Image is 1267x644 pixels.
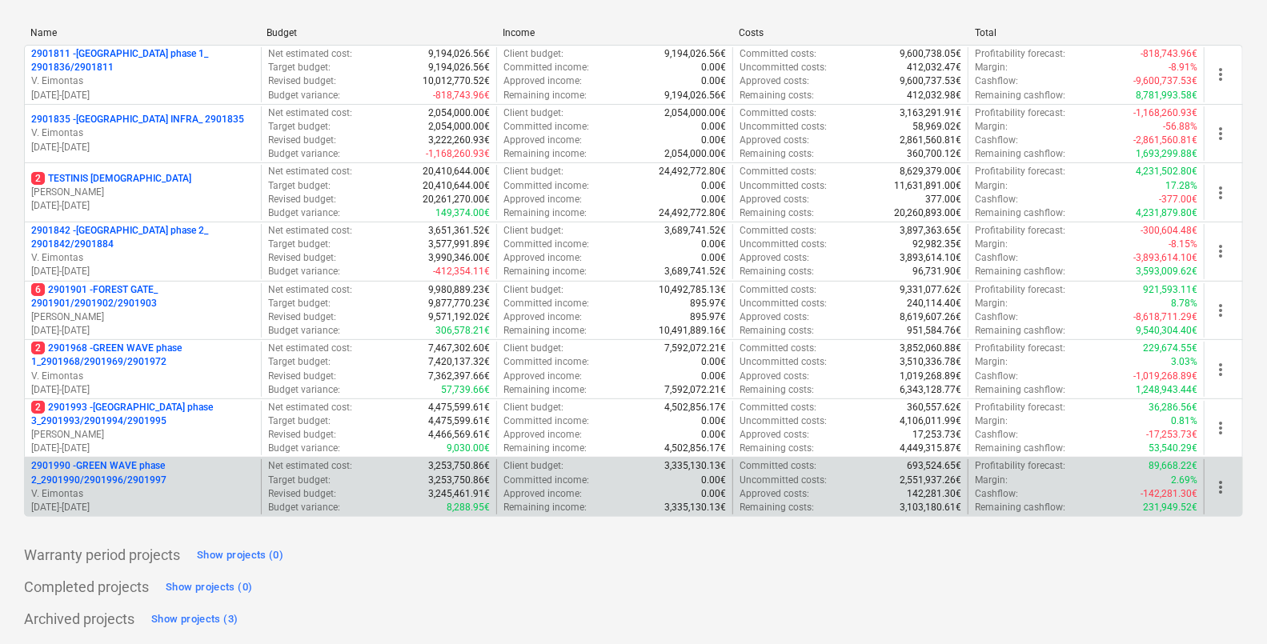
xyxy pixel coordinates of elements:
p: Client budget : [503,401,563,414]
p: V. Eimontas [31,251,255,265]
p: 7,592,072.21€ [664,383,726,397]
p: Revised budget : [268,428,336,442]
p: 4,502,856.17€ [664,442,726,455]
p: Net estimated cost : [268,283,352,297]
p: Margin : [975,355,1008,369]
p: Approved costs : [740,74,809,88]
p: Budget variance : [268,442,340,455]
span: more_vert [1211,65,1230,84]
p: Target budget : [268,120,331,134]
p: 9,980,889.23€ [428,283,490,297]
p: 0.00€ [701,120,726,134]
p: Client budget : [503,106,563,120]
div: 2TESTINIS [DEMOGRAPHIC_DATA][PERSON_NAME][DATE]-[DATE] [31,172,255,213]
p: [DATE] - [DATE] [31,442,255,455]
p: 3,335,130.13€ [664,459,726,473]
p: 3,990,346.00€ [428,251,490,265]
p: V. Eimontas [31,370,255,383]
p: 24,492,772.80€ [659,165,726,178]
button: Show projects (0) [193,542,287,568]
p: Budget variance : [268,265,340,278]
span: more_vert [1211,242,1230,261]
p: 895.97€ [690,310,726,324]
p: Committed costs : [740,401,816,414]
p: -412,354.11€ [433,265,490,278]
p: 3,893,614.10€ [900,251,961,265]
p: Margin : [975,297,1008,310]
p: 9,194,026.56€ [664,89,726,102]
p: Net estimated cost : [268,165,352,178]
p: Remaining income : [503,383,587,397]
p: -3,893,614.10€ [1133,251,1197,265]
p: V. Eimontas [31,487,255,501]
p: Remaining costs : [740,265,814,278]
p: 0.00€ [701,134,726,147]
p: -818,743.96€ [1141,47,1197,61]
div: Budget [267,27,490,38]
p: 9,194,026.56€ [428,47,490,61]
p: 0.00€ [701,179,726,193]
p: 1,019,268.89€ [900,370,961,383]
p: [DATE] - [DATE] [31,265,255,278]
p: 240,114.40€ [907,297,961,310]
p: -377.00€ [1159,193,1197,206]
p: Profitability forecast : [975,47,1065,61]
span: 2 [31,172,45,185]
p: 36,286.56€ [1149,401,1197,414]
p: Approved costs : [740,134,809,147]
p: 8,629,379.00€ [900,165,961,178]
p: 20,260,893.00€ [894,206,961,220]
p: 9,600,738.05€ [900,47,961,61]
p: Net estimated cost : [268,224,352,238]
p: 3,163,291.91€ [900,106,961,120]
p: 4,231,502.80€ [1136,165,1197,178]
p: Revised budget : [268,487,336,501]
p: 17,253.73€ [912,428,961,442]
p: 24,492,772.80€ [659,206,726,220]
p: 4,231,879.80€ [1136,206,1197,220]
p: Margin : [975,238,1008,251]
p: Cashflow : [975,74,1018,88]
p: -300,604.48€ [1141,224,1197,238]
p: [DATE] - [DATE] [31,383,255,397]
p: 92,982.35€ [912,238,961,251]
p: Uncommitted costs : [740,179,827,193]
div: 62901901 -FOREST GATE_ 2901901/2901902/2901903[PERSON_NAME][DATE]-[DATE] [31,283,255,338]
p: 8,619,607.26€ [900,310,961,324]
p: Budget variance : [268,206,340,220]
p: Cashflow : [975,428,1018,442]
div: 2901990 -GREEN WAVE phase 2_2901990/2901996/2901997V. Eimontas[DATE]-[DATE] [31,459,255,514]
p: [DATE] - [DATE] [31,501,255,514]
p: Budget variance : [268,89,340,102]
p: 9,331,077.62€ [900,283,961,297]
p: Net estimated cost : [268,47,352,61]
p: Approved costs : [740,310,809,324]
p: Remaining cashflow : [975,265,1065,278]
p: -9,600,737.53€ [1133,74,1197,88]
p: Remaining cashflow : [975,383,1065,397]
button: Show projects (3) [147,606,242,632]
span: more_vert [1211,301,1230,320]
p: Approved income : [503,193,582,206]
p: Profitability forecast : [975,283,1065,297]
p: 3,689,741.52€ [664,265,726,278]
p: Approved income : [503,74,582,88]
p: 4,449,315.87€ [900,442,961,455]
p: 3,245,461.91€ [428,487,490,501]
span: 2 [31,342,45,354]
p: 9,571,192.02€ [428,310,490,324]
p: Net estimated cost : [268,459,352,473]
p: 0.00€ [701,474,726,487]
p: Uncommitted costs : [740,414,827,428]
p: 951,584.76€ [907,324,961,338]
p: Remaining costs : [740,147,814,161]
div: Show projects (0) [166,578,252,597]
p: 0.81% [1171,414,1197,428]
p: 2901835 - [GEOGRAPHIC_DATA] INFRA_ 2901835 [31,113,244,126]
p: 2901811 - [GEOGRAPHIC_DATA] phase 1_ 2901836/2901811 [31,47,255,74]
p: -1,168,260.93€ [1133,106,1197,120]
p: 0.00€ [701,414,726,428]
div: Show projects (0) [197,546,283,565]
p: [PERSON_NAME] [31,428,255,442]
p: 360,700.12€ [907,147,961,161]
